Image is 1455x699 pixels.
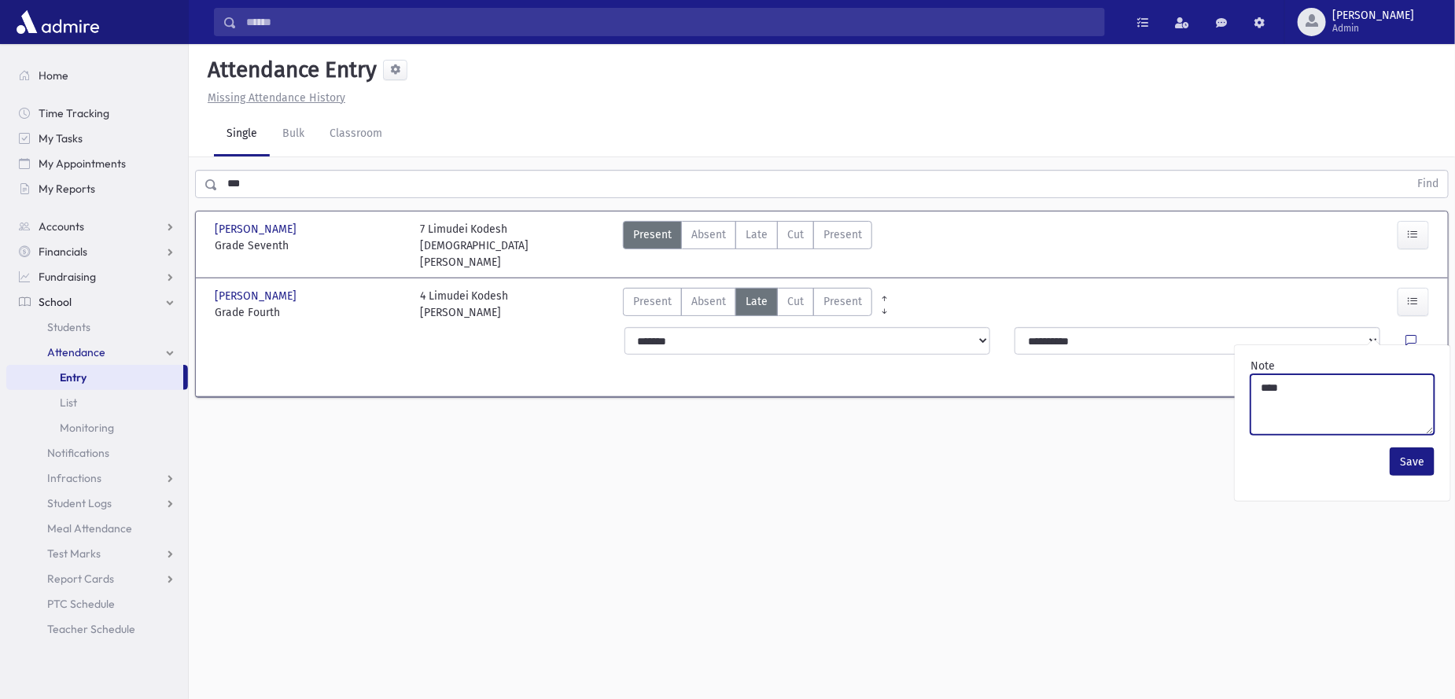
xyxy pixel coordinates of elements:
[1251,358,1275,374] label: Note
[47,345,105,359] span: Attendance
[39,182,95,196] span: My Reports
[39,295,72,309] span: School
[39,106,109,120] span: Time Tracking
[201,57,377,83] h5: Attendance Entry
[317,112,395,156] a: Classroom
[6,616,188,642] a: Teacher Schedule
[39,219,84,234] span: Accounts
[13,6,103,38] img: AdmirePro
[47,471,101,485] span: Infractions
[6,415,188,440] a: Monitoring
[691,226,726,243] span: Absent
[270,112,317,156] a: Bulk
[47,622,135,636] span: Teacher Schedule
[237,8,1104,36] input: Search
[47,546,101,561] span: Test Marks
[823,293,862,310] span: Present
[47,521,132,535] span: Meal Attendance
[787,293,804,310] span: Cut
[6,214,188,239] a: Accounts
[6,566,188,591] a: Report Cards
[746,293,768,310] span: Late
[215,221,300,237] span: [PERSON_NAME]
[6,126,188,151] a: My Tasks
[420,221,610,270] div: 7 Limudei Kodesh [DEMOGRAPHIC_DATA][PERSON_NAME]
[60,370,87,384] span: Entry
[1332,9,1414,22] span: [PERSON_NAME]
[1332,22,1414,35] span: Admin
[420,288,509,321] div: 4 Limudei Kodesh [PERSON_NAME]
[6,101,188,126] a: Time Tracking
[6,176,188,201] a: My Reports
[6,440,188,465] a: Notifications
[39,68,68,83] span: Home
[1408,171,1448,197] button: Find
[47,496,112,510] span: Student Logs
[691,293,726,310] span: Absent
[201,91,345,105] a: Missing Attendance History
[6,365,183,390] a: Entry
[60,395,77,410] span: List
[6,390,188,415] a: List
[39,270,96,284] span: Fundraising
[623,288,872,321] div: AttTypes
[47,572,114,586] span: Report Cards
[746,226,768,243] span: Late
[6,340,188,365] a: Attendance
[39,245,87,259] span: Financials
[6,465,188,491] a: Infractions
[47,597,115,611] span: PTC Schedule
[1390,447,1435,476] button: Save
[823,226,862,243] span: Present
[60,421,114,435] span: Monitoring
[215,304,404,321] span: Grade Fourth
[623,221,872,270] div: AttTypes
[47,446,109,460] span: Notifications
[47,320,90,334] span: Students
[6,63,188,88] a: Home
[215,288,300,304] span: [PERSON_NAME]
[214,112,270,156] a: Single
[6,315,188,340] a: Students
[6,264,188,289] a: Fundraising
[6,151,188,176] a: My Appointments
[6,541,188,566] a: Test Marks
[6,516,188,541] a: Meal Attendance
[208,91,345,105] u: Missing Attendance History
[215,237,404,254] span: Grade Seventh
[6,289,188,315] a: School
[787,226,804,243] span: Cut
[6,491,188,516] a: Student Logs
[6,591,188,616] a: PTC Schedule
[39,156,126,171] span: My Appointments
[633,226,672,243] span: Present
[6,239,188,264] a: Financials
[633,293,672,310] span: Present
[39,131,83,145] span: My Tasks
